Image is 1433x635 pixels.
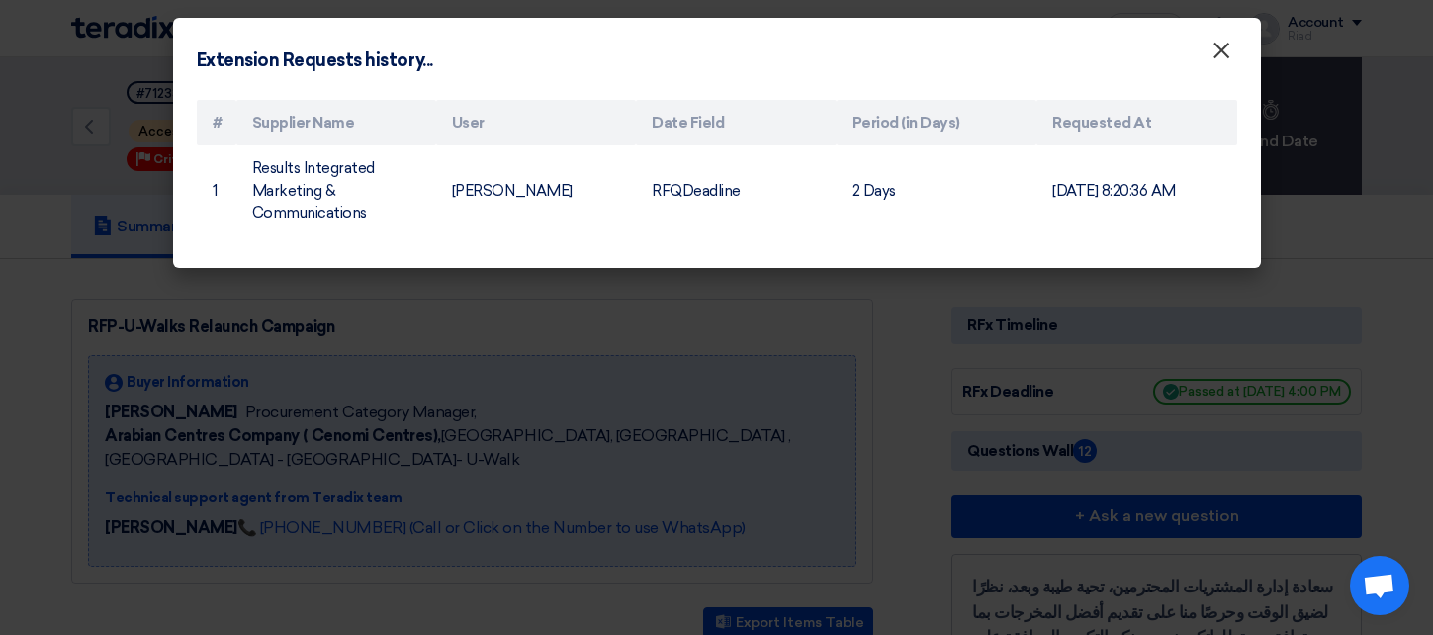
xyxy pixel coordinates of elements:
th: # [197,100,236,146]
td: [PERSON_NAME] [436,145,636,236]
span: × [1211,36,1231,75]
th: Date Field [636,100,836,146]
th: User [436,100,636,146]
button: Close [1196,32,1247,71]
th: Supplier Name [236,100,436,146]
td: 2 Days [837,145,1036,236]
td: [DATE] 8:20:36 AM [1036,145,1236,236]
th: Period (in Days) [837,100,1036,146]
td: 1 [197,145,236,236]
th: Requested At [1036,100,1236,146]
td: RFQDeadline [636,145,836,236]
div: Open chat [1350,556,1409,615]
h4: Extension Requests history... [197,47,433,74]
td: Results Integrated Marketing & Communications [236,145,436,236]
